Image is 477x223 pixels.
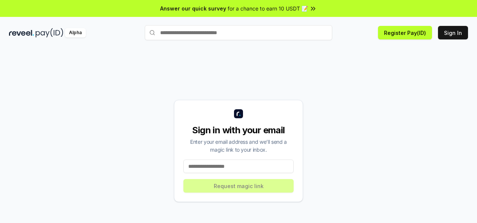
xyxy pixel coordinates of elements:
img: pay_id [36,28,63,38]
span: for a chance to earn 10 USDT 📝 [228,5,308,12]
img: logo_small [234,109,243,118]
button: Register Pay(ID) [378,26,432,39]
div: Enter your email address and we’ll send a magic link to your inbox. [183,138,294,154]
img: reveel_dark [9,28,34,38]
button: Sign In [438,26,468,39]
div: Alpha [65,28,86,38]
div: Sign in with your email [183,124,294,136]
span: Answer our quick survey [160,5,226,12]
